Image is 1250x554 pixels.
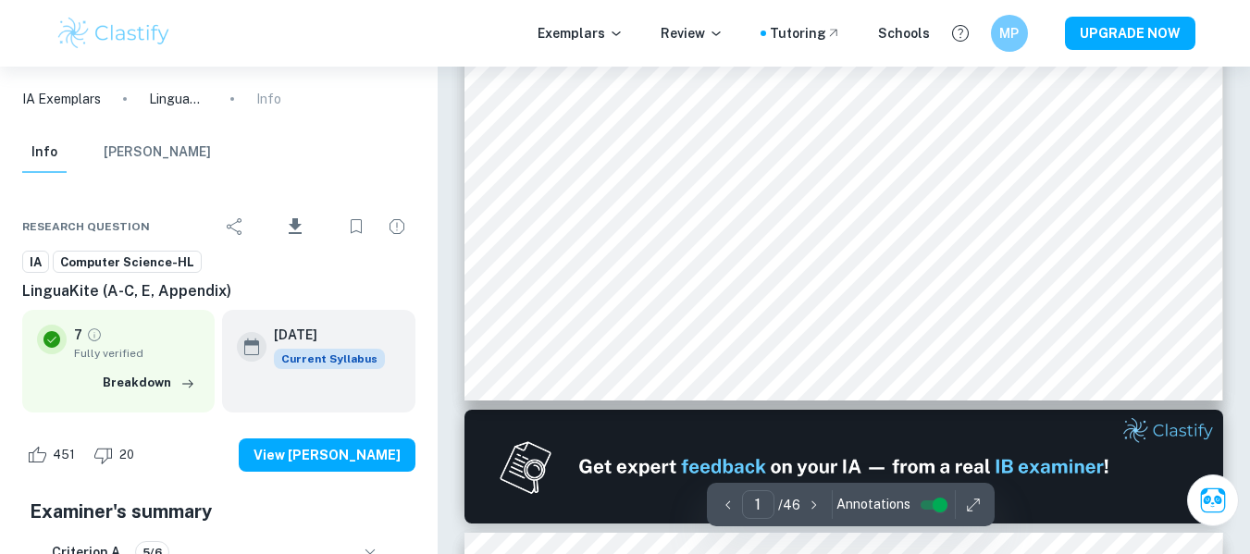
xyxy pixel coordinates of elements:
span: Fully verified [74,345,200,362]
span: Current Syllabus [274,349,385,369]
h5: Examiner's summary [30,498,408,525]
button: Breakdown [98,369,200,397]
div: This exemplar is based on the current syllabus. Feel free to refer to it for inspiration/ideas wh... [274,349,385,369]
a: IA [22,251,49,274]
button: [PERSON_NAME] [104,132,211,173]
a: IA Exemplars [22,89,101,109]
div: Share [217,208,254,245]
span: 451 [43,446,85,464]
p: Exemplars [538,23,624,43]
a: Tutoring [770,23,841,43]
p: Review [661,23,724,43]
span: Research question [22,218,150,235]
p: / 46 [778,495,800,515]
p: LinguaKite (A-C, E, Appendix) [149,89,208,109]
button: View [PERSON_NAME] [239,438,415,472]
div: Report issue [378,208,415,245]
span: Annotations [836,495,910,514]
a: Computer Science-HL [53,251,202,274]
h6: MP [998,23,1020,43]
button: Info [22,132,67,173]
img: Ad [464,410,1223,523]
h6: LinguaKite (A-C, E, Appendix) [22,280,415,302]
button: Ask Clai [1187,474,1239,526]
button: MP [991,15,1028,52]
p: Info [256,89,281,109]
div: Dislike [89,440,144,470]
a: Grade fully verified [86,326,103,343]
div: Like [22,440,85,470]
span: 20 [109,446,144,464]
button: Help and Feedback [945,18,976,49]
h6: [DATE] [274,325,370,345]
div: Bookmark [338,208,375,245]
button: UPGRADE NOW [1065,17,1195,50]
p: 7 [74,325,82,345]
a: Schools [878,23,930,43]
div: Download [257,203,334,251]
span: Computer Science-HL [54,253,201,272]
img: Clastify logo [56,15,173,52]
span: IA [23,253,48,272]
